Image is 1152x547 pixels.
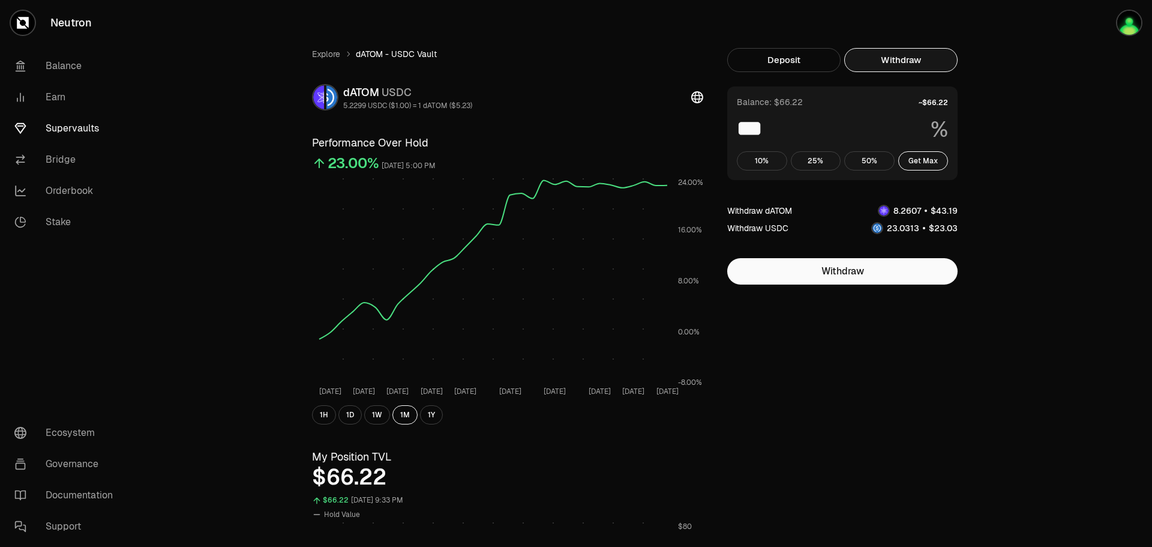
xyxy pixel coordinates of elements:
tspan: [DATE] [656,387,679,396]
div: Balance: $66.22 [737,96,803,108]
div: $66.22 [323,494,349,507]
img: dATOM Logo [879,206,889,216]
img: dATOM Logo [313,85,324,109]
tspan: [DATE] [499,387,521,396]
span: % [931,118,948,142]
a: Support [5,511,130,542]
button: 50% [844,151,895,171]
a: Documentation [5,480,130,511]
button: Deposit [727,48,841,72]
a: Balance [5,50,130,82]
button: 1M [392,405,418,425]
img: ATOM ONE [1117,11,1141,35]
div: Withdraw USDC [727,222,788,234]
button: 10% [737,151,787,171]
button: Withdraw [727,258,958,285]
div: [DATE] 9:33 PM [351,494,403,507]
div: 23.00% [328,154,379,173]
a: Supervaults [5,113,130,144]
button: 1H [312,405,336,425]
div: $66.22 [312,465,703,489]
nav: breadcrumb [312,48,703,60]
span: dATOM - USDC Vault [356,48,437,60]
button: Get Max [898,151,949,171]
button: 25% [791,151,841,171]
tspan: [DATE] [544,387,566,396]
tspan: [DATE] [353,387,375,396]
div: dATOM [343,84,472,101]
button: 1Y [420,405,443,425]
tspan: [DATE] [319,387,341,396]
a: Ecosystem [5,417,130,449]
button: 1D [338,405,362,425]
button: 1W [364,405,390,425]
img: USDC Logo [872,223,882,233]
a: Explore [312,48,340,60]
div: Withdraw dATOM [727,205,792,217]
span: USDC [382,85,412,99]
a: Stake [5,207,130,238]
tspan: [DATE] [622,387,644,396]
tspan: 16.00% [678,225,702,235]
tspan: 24.00% [678,178,703,187]
button: Withdraw [844,48,958,72]
a: Bridge [5,144,130,175]
a: Earn [5,82,130,113]
tspan: [DATE] [421,387,443,396]
tspan: 0.00% [678,327,700,337]
h3: My Position TVL [312,449,703,465]
a: Governance [5,449,130,480]
tspan: [DATE] [589,387,611,396]
tspan: 8.00% [678,276,699,286]
span: Hold Value [324,510,360,519]
tspan: -8.00% [678,378,702,387]
tspan: [DATE] [454,387,476,396]
img: USDC Logo [326,85,337,109]
div: 5.2299 USDC ($1.00) = 1 dATOM ($5.23) [343,101,472,110]
h3: Performance Over Hold [312,134,703,151]
div: [DATE] 5:00 PM [382,159,436,173]
tspan: [DATE] [386,387,409,396]
tspan: $80 [678,522,692,531]
a: Orderbook [5,175,130,207]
